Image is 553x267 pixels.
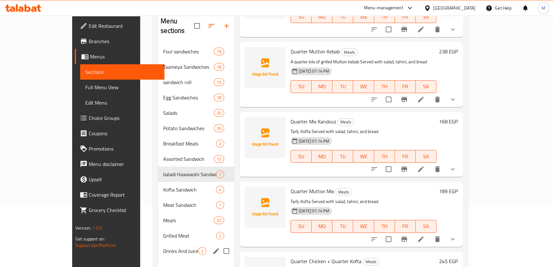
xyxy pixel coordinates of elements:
[374,80,395,93] button: TH
[214,79,224,85] span: 13
[416,220,436,233] button: SA
[296,208,332,214] span: [DATE] 07:14 PM
[430,161,445,177] button: delete
[163,109,214,117] span: Salads
[367,161,382,177] button: sort-choices
[291,80,312,93] button: SU
[216,140,224,147] div: items
[163,232,216,240] span: Grilled Meat
[291,198,436,206] p: Tarb, Kofta Served with salad, tahini, and bread
[75,126,164,141] a: Coupons
[291,256,361,266] span: Quarter Chicken + Quarter Kofta
[158,151,234,167] div: Assorted Sandwich12
[245,47,285,88] img: Quarter Mutton Kebab
[214,64,224,70] span: 18
[296,138,332,144] span: [DATE] 07:14 PM
[336,188,352,196] span: Meals
[80,95,164,110] a: Edit Menu
[542,4,545,12] span: M
[198,247,206,255] div: items
[293,82,309,91] span: SU
[418,12,434,21] span: SA
[75,141,164,156] a: Promotions
[314,152,330,161] span: MO
[75,241,116,249] a: Support.OpsPlatform
[377,152,392,161] span: TH
[293,152,309,161] span: SU
[449,165,457,173] svg: Show Choices
[75,110,164,126] a: Choice Groups
[430,232,445,247] button: delete
[397,232,412,247] button: Branch-specific-item
[335,152,351,161] span: TU
[291,128,436,136] p: Tarb, Kofta Served with salad, tahini, and bread
[398,222,413,231] span: FR
[291,220,312,233] button: SU
[216,186,224,193] div: items
[291,47,340,56] span: Quarter Mutton Kebab
[335,82,351,91] span: TU
[214,124,224,132] div: items
[377,82,392,91] span: TH
[214,156,224,162] span: 12
[416,150,436,163] button: SA
[395,150,416,163] button: FR
[158,41,234,261] nav: Menu sections
[312,10,332,23] button: MO
[85,83,159,91] span: Full Menu View
[449,235,457,243] svg: Show Choices
[417,26,425,33] a: Edit menu item
[356,222,371,231] span: WE
[332,220,353,233] button: TU
[312,80,332,93] button: MO
[395,220,416,233] button: FR
[89,145,159,153] span: Promotions
[449,96,457,103] svg: Show Choices
[163,140,216,147] span: Breakfast Meals
[418,152,434,161] span: SA
[430,92,445,107] button: delete
[433,4,475,12] div: [GEOGRAPHIC_DATA]
[163,170,216,178] span: baladi Hawawshi Sandwich
[216,141,224,147] span: 2
[293,12,309,21] span: SU
[190,19,204,33] span: Select all sections
[163,155,214,163] div: Assorted Sandwich
[163,63,214,71] div: Taameya Sandwiches
[353,220,374,233] button: WE
[163,216,214,224] span: Meals
[341,48,358,56] div: Meals
[75,202,164,218] a: Grocery Checklist
[337,118,354,126] div: Meals
[214,95,224,101] span: 18
[89,191,159,199] span: Coverage Report
[312,220,332,233] button: MO
[445,161,460,177] button: show more
[90,53,159,60] span: Menus
[335,222,351,231] span: TU
[397,92,412,107] button: Branch-specific-item
[418,82,434,91] span: SA
[439,117,458,126] h6: 168 EGP
[417,165,425,173] a: Edit menu item
[163,94,214,101] span: Egg Sandwiches
[293,222,309,231] span: SU
[216,202,224,208] span: 7
[216,233,224,239] span: 2
[382,162,395,176] span: Select to update
[245,187,285,228] img: Quarter Mutton Mix
[163,201,216,209] div: Meat Sandwich
[353,10,374,23] button: WE
[382,23,395,36] span: Select to update
[211,246,221,256] button: edit
[158,44,234,59] div: Foul sandwiches19
[89,160,159,168] span: Menu disclaimer
[291,186,334,196] span: Quarter Mutton Mix
[395,80,416,93] button: FR
[214,48,224,55] div: items
[158,59,234,75] div: Taameya Sandwiches18
[163,186,216,193] span: Kofta Sandwich
[75,172,164,187] a: Upsell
